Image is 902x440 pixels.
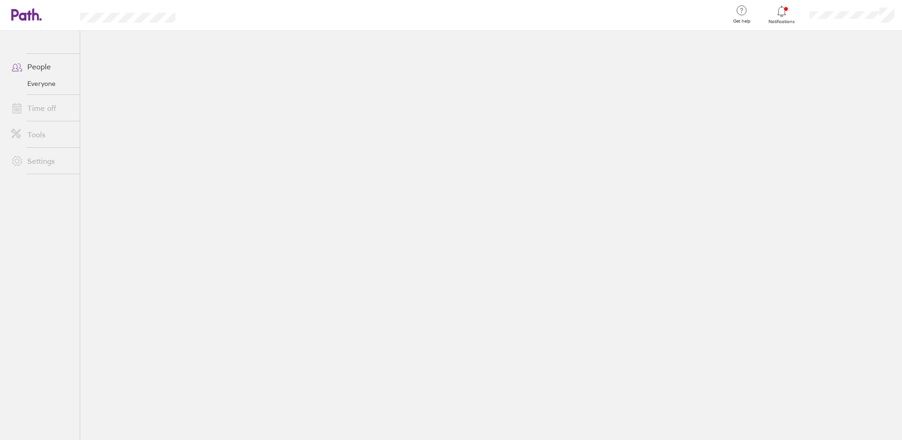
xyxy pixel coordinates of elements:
[4,152,80,170] a: Settings
[4,76,80,91] a: Everyone
[727,18,757,24] span: Get help
[4,99,80,118] a: Time off
[767,5,797,25] a: Notifications
[4,57,80,76] a: People
[767,19,797,25] span: Notifications
[4,125,80,144] a: Tools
